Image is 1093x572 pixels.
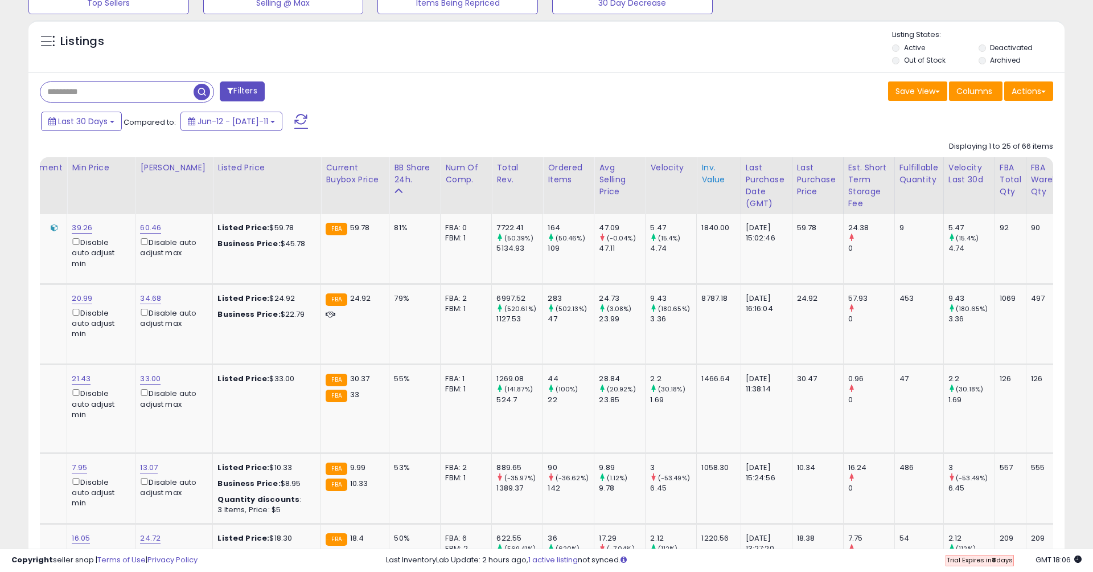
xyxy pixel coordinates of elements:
label: Active [904,43,925,52]
div: $59.78 [217,223,312,233]
div: [DATE] 15:24:56 [746,463,783,483]
div: 30.47 [797,374,835,384]
div: Last Purchase Price [797,162,839,198]
small: (30.18%) [658,385,685,394]
div: [DATE] 15:02:46 [746,223,783,243]
span: Last 30 Days [58,116,108,127]
div: 2.2 [650,374,696,384]
small: (-53.49%) [956,473,988,483]
div: FBA: 2 [445,463,483,473]
small: (-35.97%) [504,473,536,483]
div: Disable auto adjust max [140,387,204,409]
div: 1069 [1000,293,1017,304]
small: (30.18%) [956,385,983,394]
div: seller snap | | [11,555,198,566]
div: 47 [899,374,935,384]
span: 33 [350,389,359,400]
div: 889.65 [496,463,543,473]
div: $22.79 [217,309,312,320]
div: 2.2 [948,374,995,384]
button: Last 30 Days [41,112,122,131]
small: (-36.62%) [556,473,589,483]
div: 164 [548,223,594,233]
div: Disable auto adjust max [140,307,204,329]
div: : [217,495,312,505]
div: 92 [1000,223,1017,233]
div: 57.93 [848,293,894,304]
b: Listed Price: [217,533,269,544]
div: 9.43 [650,293,696,304]
div: $24.92 [217,293,312,304]
div: Disable auto adjust min [72,236,126,269]
small: (180.65%) [658,304,690,313]
div: 79% [394,293,432,304]
div: 22 [548,395,594,405]
div: 47.11 [599,243,645,254]
div: Current Buybox Price [326,162,384,186]
div: Total Rev. [496,162,538,186]
b: Listed Price: [217,373,269,384]
div: 9.89 [599,463,645,473]
button: Filters [220,81,264,101]
div: 0 [848,395,894,405]
div: FBM: 1 [445,233,483,243]
div: Disable auto adjust min [72,307,126,340]
b: Listed Price: [217,293,269,304]
div: 557 [1000,463,1017,473]
div: Min Price [72,162,130,174]
div: 4.74 [948,243,995,254]
div: FBA: 0 [445,223,483,233]
div: 5.47 [948,223,995,233]
div: $10.33 [217,463,312,473]
div: Displaying 1 to 25 of 66 items [949,141,1053,152]
small: (100%) [556,385,578,394]
a: 13.07 [140,462,158,473]
div: Inv. value [701,162,735,186]
small: (-0.04%) [607,234,636,243]
div: Disable auto adjust max [140,236,204,258]
div: 23.99 [599,314,645,324]
div: 555 [1031,463,1074,473]
small: (50.39%) [504,234,533,243]
div: 90 [1031,223,1074,233]
div: Velocity Last 30d [948,162,990,186]
div: [PERSON_NAME] [140,162,208,174]
a: 1 active listing [528,554,578,565]
div: Disable auto adjust max [140,476,204,498]
span: 18.4 [350,533,364,544]
div: Ordered Items [548,162,589,186]
b: Business Price: [217,478,280,489]
h5: Listings [60,34,104,50]
div: 24.38 [848,223,894,233]
span: Trial Expires in days [947,555,1013,565]
div: 90 [548,463,594,473]
strong: Copyright [11,554,53,565]
div: 2.12 [948,533,995,544]
div: 1058.30 [701,463,732,473]
div: FBA: 1 [445,374,483,384]
small: (20.92%) [607,385,636,394]
a: 34.68 [140,293,161,304]
div: 1127.53 [496,314,543,324]
small: (3.08%) [607,304,632,313]
div: 1.69 [650,395,696,405]
div: 109 [548,243,594,254]
a: Privacy Policy [147,554,198,565]
div: 3 [650,463,696,473]
div: 36 [548,533,594,544]
p: Listing States: [892,30,1064,40]
small: (15.4%) [658,234,681,243]
button: Save View [888,81,947,101]
div: $45.78 [217,239,312,249]
div: 3.36 [650,314,696,324]
div: 3 Items, Price: $5 [217,505,312,515]
div: 10.34 [797,463,835,473]
small: FBA [326,374,347,386]
div: 1466.64 [701,374,732,384]
div: Num of Comp. [445,162,487,186]
div: 8787.18 [701,293,732,304]
div: 497 [1031,293,1074,304]
div: Avg Selling Price [599,162,640,198]
div: 2.12 [650,533,696,544]
b: Listed Price: [217,222,269,233]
